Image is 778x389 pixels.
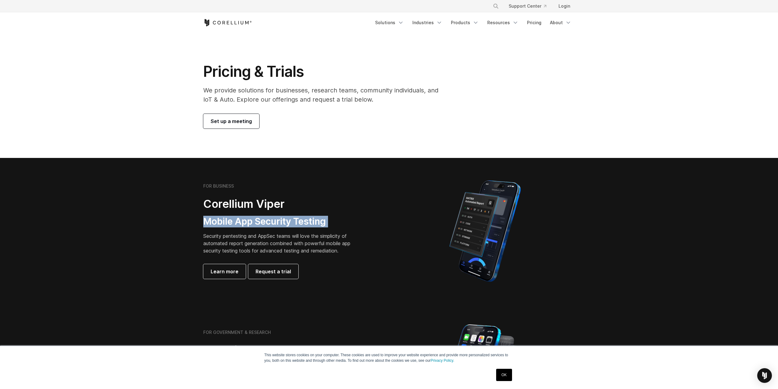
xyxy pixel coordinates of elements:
a: OK [496,369,512,381]
a: Solutions [371,17,407,28]
div: Navigation Menu [371,17,575,28]
h2: Corellium Viper [203,197,360,211]
a: Set up a meeting [203,114,259,129]
p: This website stores cookies on your computer. These cookies are used to improve your website expe... [264,352,514,363]
h6: FOR BUSINESS [203,183,234,189]
a: Support Center [504,1,551,12]
p: Security pentesting and AppSec teams will love the simplicity of automated report generation comb... [203,232,360,254]
img: Corellium MATRIX automated report on iPhone showing app vulnerability test results across securit... [439,178,531,285]
h6: FOR GOVERNMENT & RESEARCH [203,330,271,335]
a: About [546,17,575,28]
a: Learn more [203,264,246,279]
h2: Corellium Falcon [203,343,374,357]
a: Products [447,17,482,28]
span: Learn more [211,268,238,275]
h3: Mobile App Security Testing [203,216,360,227]
div: Open Intercom Messenger [757,368,772,383]
span: Set up a meeting [211,118,252,125]
a: Login [554,1,575,12]
span: Request a trial [256,268,291,275]
p: We provide solutions for businesses, research teams, community individuals, and IoT & Auto. Explo... [203,86,447,104]
a: Request a trial [248,264,298,279]
a: Pricing [523,17,545,28]
a: Corellium Home [203,19,252,26]
a: Resources [484,17,522,28]
div: Navigation Menu [485,1,575,12]
a: Industries [409,17,446,28]
h1: Pricing & Trials [203,62,447,81]
a: Privacy Policy. [431,358,454,363]
button: Search [490,1,501,12]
